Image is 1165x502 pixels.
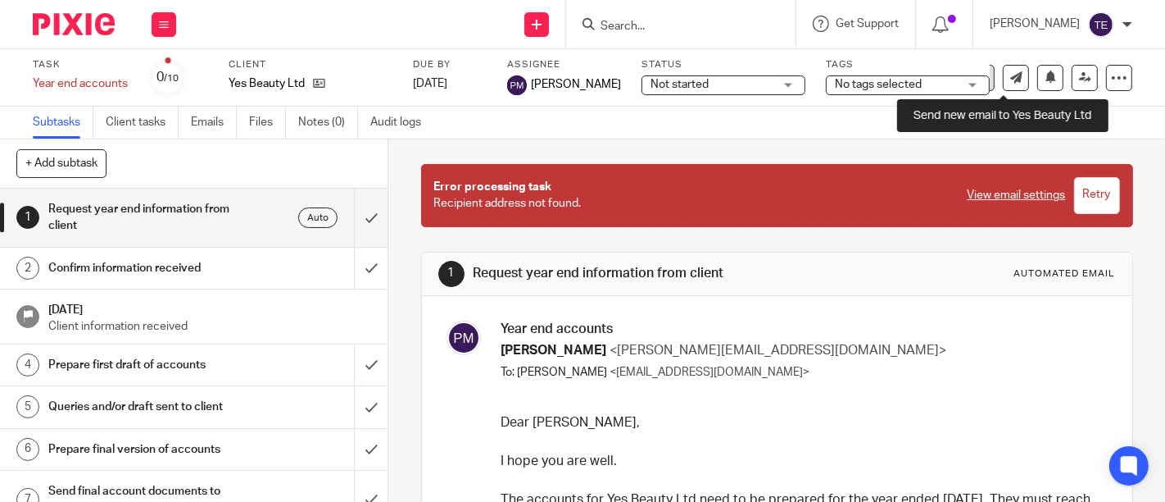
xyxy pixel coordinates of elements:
div: 0 [157,68,179,87]
span: No tags selected [835,79,922,90]
span: Error processing task [434,181,552,193]
input: Retry [1074,177,1120,214]
span: <[PERSON_NAME][EMAIL_ADDRESS][DOMAIN_NAME]> [610,344,947,357]
span: To: [PERSON_NAME] [501,367,608,378]
div: 1 [16,206,39,229]
span: [PERSON_NAME] [501,344,607,357]
div: 4 [16,354,39,376]
img: svg%3E [447,321,481,355]
div: 2 [16,257,39,280]
p: Yes Beauty Ltd [229,75,305,92]
p: [PERSON_NAME] [990,16,1080,32]
h1: Request year end information from client [48,197,242,239]
p: Recipient address not found. [434,179,951,212]
h1: Request year end information from client [473,265,812,282]
img: svg%3E [507,75,527,95]
a: Subtasks [33,107,93,139]
div: 6 [16,438,39,461]
p: Client information received [48,318,371,335]
a: Notes (0) [298,107,358,139]
a: Emails [191,107,237,139]
a: Client tasks [106,107,179,139]
a: Files [249,107,286,139]
p: I hope you are well. [501,452,1104,471]
label: Status [641,58,805,71]
a: View email settings [968,187,1066,203]
label: Tags [826,58,990,71]
span: [PERSON_NAME] [531,76,621,93]
h1: Prepare first draft of accounts [48,353,242,377]
label: Due by [413,58,487,71]
div: Year end accounts [33,75,128,92]
label: Assignee [507,58,621,71]
span: Not started [650,79,709,90]
h1: Queries and/or draft sent to client [48,395,242,419]
span: Get Support [836,18,899,30]
h1: [DATE] [48,298,371,318]
img: svg%3E [1088,11,1114,38]
div: 1 [438,261,465,287]
label: Task [33,58,128,71]
div: 5 [16,395,39,418]
input: Search [599,20,746,34]
img: Pixie [33,13,115,35]
small: /10 [165,74,179,83]
span: [DATE] [413,78,447,89]
h1: Confirm information received [48,256,242,281]
div: Auto [298,208,338,228]
h3: Year end accounts [501,321,1104,338]
a: Audit logs [370,107,433,139]
div: Automated email [1014,267,1116,281]
label: Client [229,58,392,71]
h1: Prepare final version of accounts [48,437,242,462]
span: <[EMAIL_ADDRESS][DOMAIN_NAME]> [610,367,810,378]
button: + Add subtask [16,149,107,177]
p: Dear [PERSON_NAME], [501,413,1104,432]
